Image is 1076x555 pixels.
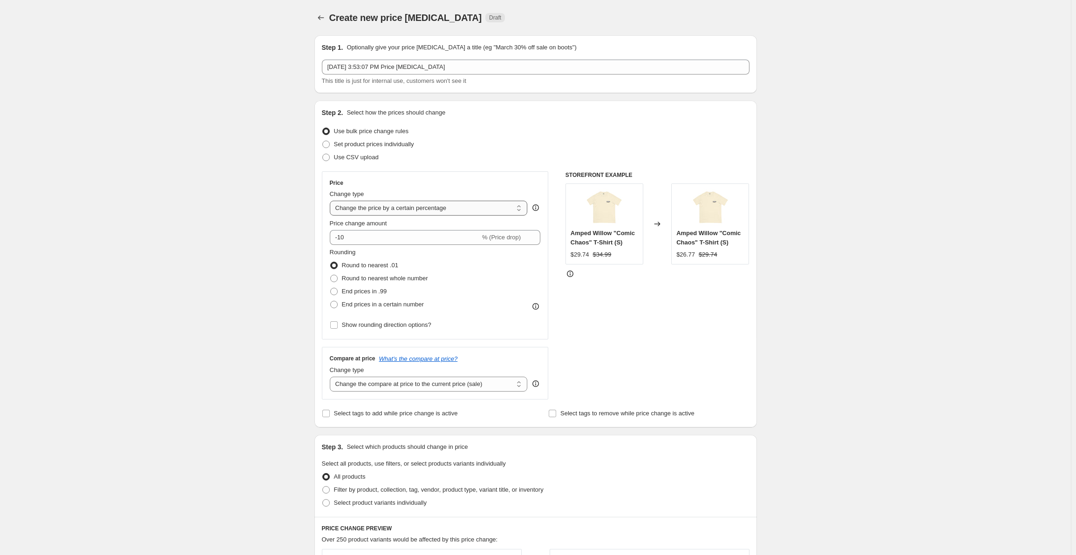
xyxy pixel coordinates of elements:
span: All products [334,473,366,480]
h6: PRICE CHANGE PREVIEW [322,525,749,532]
img: unisex-garment-dyed-heavyweight-t-shirt-ivory-front-674a007c89353_80x.jpg [586,189,623,226]
strike: $34.99 [593,250,612,259]
span: Over 250 product variants would be affected by this price change: [322,536,498,543]
h3: Price [330,179,343,187]
span: Show rounding direction options? [342,321,431,328]
span: Create new price [MEDICAL_DATA] [329,13,482,23]
span: Rounding [330,249,356,256]
span: % (Price drop) [482,234,521,241]
span: Set product prices individually [334,141,414,148]
p: Optionally give your price [MEDICAL_DATA] a title (eg "March 30% off sale on boots") [347,43,576,52]
span: Select tags to add while price change is active [334,410,458,417]
div: help [531,203,540,212]
p: Select how the prices should change [347,108,445,117]
span: End prices in .99 [342,288,387,295]
h2: Step 2. [322,108,343,117]
img: unisex-garment-dyed-heavyweight-t-shirt-ivory-front-674a007c89353_80x.jpg [692,189,729,226]
h2: Step 1. [322,43,343,52]
span: Select product variants individually [334,499,427,506]
button: What's the compare at price? [379,355,458,362]
span: End prices in a certain number [342,301,424,308]
h6: STOREFRONT EXAMPLE [565,171,749,179]
div: $29.74 [571,250,589,259]
span: Change type [330,366,364,373]
div: help [531,379,540,388]
span: Change type [330,190,364,197]
span: This title is just for internal use, customers won't see it [322,77,466,84]
span: Use CSV upload [334,154,379,161]
span: Select all products, use filters, or select products variants individually [322,460,506,467]
h2: Step 3. [322,442,343,452]
div: $26.77 [676,250,695,259]
strike: $29.74 [699,250,717,259]
span: Round to nearest whole number [342,275,428,282]
span: Use bulk price change rules [334,128,409,135]
input: 30% off holiday sale [322,60,749,74]
span: Amped Willow "Comic Chaos" T-Shirt (S) [676,230,741,246]
span: Select tags to remove while price change is active [560,410,695,417]
button: Price change jobs [314,11,327,24]
input: -15 [330,230,480,245]
span: Round to nearest .01 [342,262,398,269]
span: Draft [489,14,501,21]
h3: Compare at price [330,355,375,362]
span: Amped Willow "Comic Chaos" T-Shirt (S) [571,230,635,246]
span: Price change amount [330,220,387,227]
p: Select which products should change in price [347,442,468,452]
span: Filter by product, collection, tag, vendor, product type, variant title, or inventory [334,486,544,493]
